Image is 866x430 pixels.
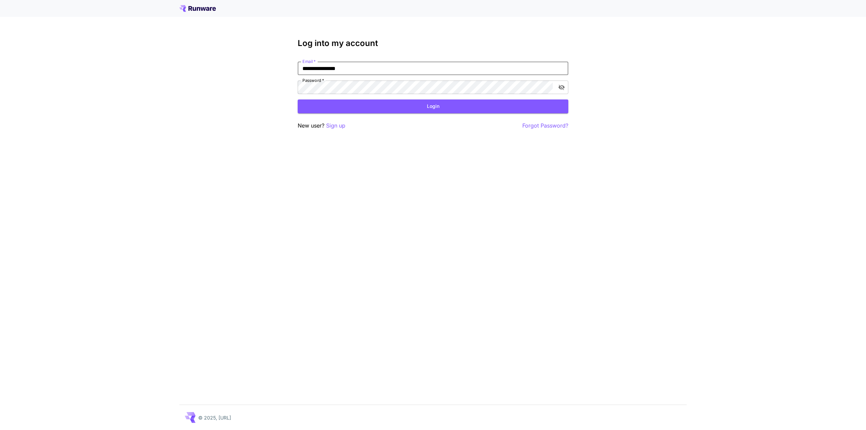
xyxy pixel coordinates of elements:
[302,77,324,83] label: Password
[326,121,345,130] button: Sign up
[298,39,568,48] h3: Log into my account
[298,121,345,130] p: New user?
[198,414,231,421] p: © 2025, [URL]
[302,59,316,64] label: Email
[522,121,568,130] button: Forgot Password?
[298,99,568,113] button: Login
[555,81,568,93] button: toggle password visibility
